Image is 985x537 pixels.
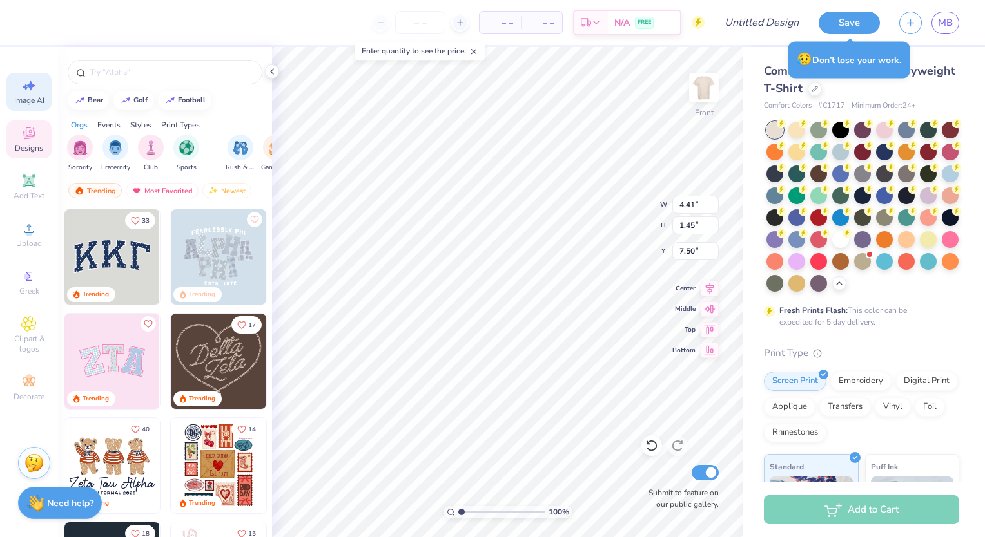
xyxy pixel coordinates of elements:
img: most_fav.gif [132,186,142,195]
button: filter button [138,135,164,173]
div: golf [133,97,148,104]
button: football [158,91,211,110]
img: b0e5e834-c177-467b-9309-b33acdc40f03 [266,418,361,513]
span: 40 [142,426,150,433]
img: 6de2c09e-6ade-4b04-8ea6-6dac27e4729e [171,418,266,513]
span: – – [529,16,554,30]
div: filter for Sports [173,135,199,173]
button: filter button [67,135,93,173]
span: Club [144,163,158,173]
div: Trending [189,394,215,404]
img: 9980f5e8-e6a1-4b4a-8839-2b0e9349023c [64,314,160,409]
span: Clipart & logos [6,334,52,354]
div: Styles [130,119,151,131]
button: filter button [173,135,199,173]
button: Like [231,420,262,438]
div: filter for Club [138,135,164,173]
button: golf [113,91,153,110]
button: bear [68,91,109,110]
span: FREE [638,18,651,27]
img: trend_line.gif [75,97,85,104]
button: Like [231,316,262,334]
span: Sorority [68,163,92,173]
strong: Need help? [47,497,93,509]
img: trending.gif [74,186,84,195]
span: Sports [177,163,197,173]
span: Middle [672,305,696,314]
img: Front [691,75,717,100]
img: a3f22b06-4ee5-423c-930f-667ff9442f68 [266,209,361,305]
span: – – [487,16,513,30]
input: Try "Alpha" [89,66,254,79]
img: 5ee11766-d822-42f5-ad4e-763472bf8dcf [159,314,255,409]
span: Minimum Order: 24 + [852,100,916,111]
span: Fraternity [101,163,130,173]
span: Puff Ink [871,460,898,473]
div: football [178,97,206,104]
img: d12c9beb-9502-45c7-ae94-40b97fdd6040 [159,418,255,513]
div: Events [97,119,121,131]
div: This color can be expedited for 5 day delivery. [779,305,938,328]
img: a3be6b59-b000-4a72-aad0-0c575b892a6b [64,418,160,513]
img: Club Image [144,140,158,155]
button: Like [125,420,155,438]
img: Rush & Bid Image [233,140,248,155]
div: Trending [83,394,109,404]
span: Rush & Bid [226,163,255,173]
img: Sports Image [179,140,194,155]
img: trend_line.gif [121,97,131,104]
div: Trending [68,183,122,198]
div: Most Favorited [126,183,199,198]
button: Save [819,12,880,34]
span: Center [672,284,696,293]
input: Untitled Design [714,10,809,35]
span: N/A [614,16,630,30]
div: Enter quantity to see the price. [355,42,485,60]
div: filter for Rush & Bid [226,135,255,173]
div: Print Types [161,119,200,131]
span: 17 [248,322,256,328]
div: Digital Print [895,372,958,391]
div: Print Type [764,346,959,361]
div: Newest [202,183,251,198]
label: Submit to feature on our public gallery. [641,487,719,510]
span: Designs [15,143,43,153]
span: 15 [248,531,256,537]
div: Rhinestones [764,423,826,442]
div: Foil [915,397,945,417]
div: filter for Sorority [67,135,93,173]
img: trend_line.gif [165,97,175,104]
div: Orgs [71,119,88,131]
span: MB [938,15,953,30]
span: 14 [248,426,256,433]
button: Like [125,212,155,229]
div: bear [88,97,103,104]
div: filter for Fraternity [101,135,130,173]
button: filter button [226,135,255,173]
span: Comfort Colors [764,100,812,111]
img: Game Day Image [269,140,284,155]
span: 18 [142,531,150,537]
div: Transfers [819,397,871,417]
img: 5a4b4175-9e88-49c8-8a23-26d96782ddc6 [171,209,266,305]
span: Greek [19,286,39,296]
span: 33 [142,218,150,224]
span: Add Text [14,191,44,201]
span: # C1717 [818,100,845,111]
button: filter button [101,135,130,173]
div: Trending [83,290,109,299]
button: Like [247,212,262,227]
div: Trending [189,498,215,508]
span: 100 % [549,506,569,518]
span: Bottom [672,346,696,355]
span: Comfort Colors Adult Heavyweight T-Shirt [764,63,955,96]
div: Screen Print [764,372,826,391]
span: 😥 [797,51,812,68]
span: Decorate [14,391,44,402]
img: ead2b24a-117b-4488-9b34-c08fd5176a7b [266,314,361,409]
img: 3b9aba4f-e317-4aa7-a679-c95a879539bd [64,209,160,305]
a: MB [931,12,959,34]
img: Sorority Image [73,140,88,155]
span: Image AI [14,95,44,106]
div: Don’t lose your work. [788,41,910,78]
